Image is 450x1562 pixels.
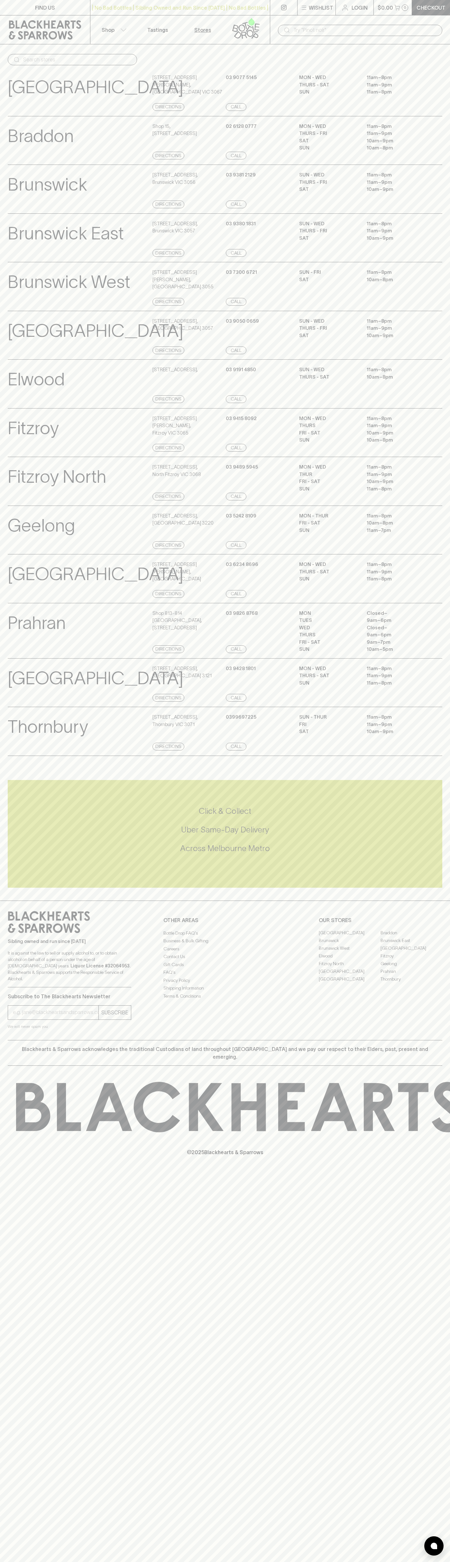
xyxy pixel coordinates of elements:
p: [STREET_ADDRESS] , [GEOGRAPHIC_DATA] 3121 [152,665,212,679]
p: Tastings [147,26,168,34]
a: Directions [152,590,184,598]
a: Directions [152,444,184,452]
p: 10am – 9pm [367,429,425,437]
p: 9am – 6pm [367,617,425,624]
p: SUN [299,88,357,96]
p: Brunswick [8,171,87,198]
p: Blackhearts & Sparrows acknowledges the traditional Custodians of land throughout [GEOGRAPHIC_DAT... [13,1045,437,1061]
p: 03 9415 8092 [226,415,257,422]
p: THURS [299,422,357,429]
strong: Liquor License #32064953 [70,963,130,968]
p: SUN - WED [299,171,357,179]
p: [STREET_ADDRESS] , Brunswick VIC 3057 [152,220,198,235]
p: SUN [299,485,357,493]
a: Directions [152,743,184,750]
button: SUBSCRIBE [99,1006,131,1019]
p: 11am – 8pm [367,220,425,228]
h5: Click & Collect [8,806,442,816]
a: Careers [163,945,287,953]
p: THURS - SAT [299,373,357,381]
div: Call to action block [8,780,442,888]
p: 03 9381 2129 [226,171,256,179]
p: Braddon [8,123,74,149]
p: 10am – 9pm [367,728,425,735]
p: Geelong [8,512,75,539]
p: [STREET_ADDRESS][PERSON_NAME] , Fitzroy VIC 3065 [152,415,224,437]
p: SAT [299,276,357,283]
a: Directions [152,694,184,702]
p: 10am – 9pm [367,235,425,242]
a: Directions [152,395,184,403]
a: Call [226,201,246,208]
p: [STREET_ADDRESS] , Brunswick VIC 3056 [152,171,198,186]
p: 10am – 5pm [367,646,425,653]
a: Elwood [319,952,381,960]
p: MON - WED [299,665,357,672]
p: 11am – 8pm [367,561,425,568]
p: Brunswick East [8,220,124,247]
p: SUN [299,527,357,534]
p: SUN - WED [299,318,357,325]
p: SUN - FRI [299,269,357,276]
a: Directions [152,493,184,500]
p: 0 [404,6,406,9]
p: OUR STORES [319,916,442,924]
p: Closed – [367,624,425,632]
a: Directions [152,201,184,208]
p: SUN [299,436,357,444]
p: SUN [299,575,357,583]
p: THURS - FRI [299,130,357,137]
p: 10am – 9pm [367,478,425,485]
p: 9am – 7pm [367,639,425,646]
p: [GEOGRAPHIC_DATA] [8,74,183,101]
p: SUN - WED [299,366,357,373]
p: 9am – 6pm [367,631,425,639]
p: MON - WED [299,561,357,568]
p: 10am – 8pm [367,519,425,527]
p: SUN [299,679,357,687]
p: FRI - SAT [299,478,357,485]
p: Elwood [8,366,65,393]
p: SAT [299,332,357,339]
a: Directions [152,298,184,306]
p: 10am – 8pm [367,144,425,152]
p: [STREET_ADDRESS] , Thornbury VIC 3071 [152,714,198,728]
a: Fitzroy [381,952,442,960]
p: SAT [299,137,357,145]
p: Fitzroy North [8,463,106,490]
a: Gift Cards [163,961,287,968]
p: SAT [299,186,357,193]
a: Terms & Conditions [163,992,287,1000]
p: [GEOGRAPHIC_DATA] [8,561,183,588]
p: MON - WED [299,74,357,81]
input: Try "Pinot noir" [293,25,437,35]
p: 11am – 9pm [367,130,425,137]
p: 11am – 8pm [367,269,425,276]
p: 11am – 8pm [367,485,425,493]
input: e.g. jane@blackheartsandsparrows.com.au [13,1007,98,1018]
p: Fitzroy [8,415,59,442]
a: Call [226,298,246,306]
p: THURS - SAT [299,672,357,679]
p: 10am – 9pm [367,186,425,193]
p: THURS - SAT [299,568,357,576]
p: Subscribe to The Blackhearts Newsletter [8,992,131,1000]
a: Call [226,444,246,452]
p: 11am – 9pm [367,422,425,429]
p: Thornbury [8,714,88,740]
p: 02 6128 0777 [226,123,257,130]
p: Checkout [417,4,445,12]
a: Contact Us [163,953,287,961]
a: Fitzroy North [319,960,381,968]
p: 10am – 9pm [367,137,425,145]
a: Call [226,346,246,354]
p: SUN [299,646,357,653]
p: 03 9050 0659 [226,318,259,325]
p: 11am – 9pm [367,672,425,679]
p: THUR [299,471,357,478]
p: FRI - SAT [299,519,357,527]
a: Call [226,694,246,702]
p: SUBSCRIBE [101,1009,128,1016]
img: bubble-icon [431,1543,437,1549]
p: 11am – 8pm [367,318,425,325]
